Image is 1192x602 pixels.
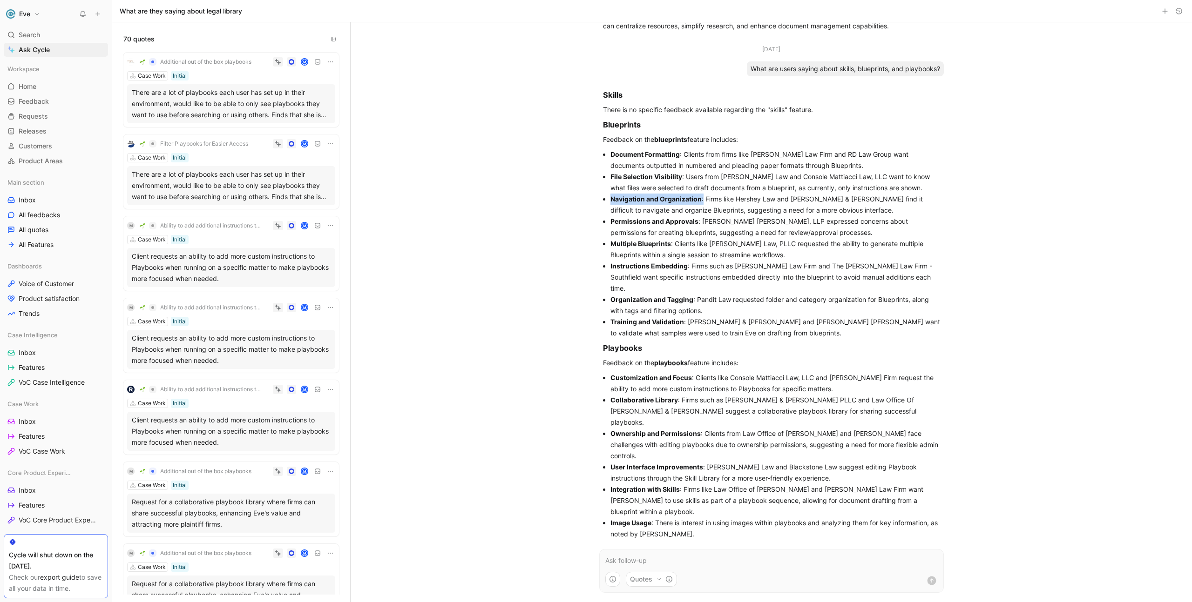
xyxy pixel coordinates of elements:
a: export guide [40,573,79,581]
div: Initial [173,317,187,326]
strong: Permissions and Approvals [610,217,698,225]
a: Trends [4,307,108,321]
strong: Instructions Embedding [610,262,688,270]
a: Product Areas [4,154,108,168]
button: 🌱Additional out of the box playbooks [136,548,255,559]
span: Case Intelligence [7,330,58,340]
h1: What are they saying about legal library [120,7,242,16]
div: Initial [173,235,187,244]
a: Releases [4,124,108,138]
div: Check our to save all your data in time. [9,572,103,594]
img: logo [127,58,135,66]
li: : Users from [PERSON_NAME] Law and Console Mattiacci Law, LLC want to know what files were select... [610,171,940,194]
div: Main section [4,175,108,189]
div: M [302,468,308,475]
a: VoC Case Work [4,444,108,458]
span: 70 quotes [123,33,155,45]
button: 🌱Ability to add additional instructions to a playbook when running. [136,220,264,231]
div: DashboardsVoice of CustomerProduct satisfactionTrends [4,259,108,321]
h3: Blueprints [603,119,940,130]
strong: Ownership and Permissions [610,429,701,437]
span: Additional out of the box playbooks [160,58,251,66]
span: Workspace [7,64,40,74]
strong: Collaborative Library [610,396,678,404]
span: Filter Playbooks for Easier Access [160,140,248,147]
span: All quotes [19,225,48,234]
a: Home [4,80,108,94]
a: Inbox [4,346,108,360]
img: 🌱 [140,305,145,310]
li: : [PERSON_NAME] [PERSON_NAME], LLP expressed concerns about permissions for creating blueprints, ... [610,216,940,238]
span: Additional out of the box playbooks [160,549,251,557]
button: 🌱Additional out of the box playbooks [136,56,255,67]
a: Inbox [4,415,108,428]
img: 🌱 [140,223,145,228]
li: : There is interest in using images within playbooks and analyzing them for key information, as n... [610,517,940,540]
img: logo [127,386,135,393]
strong: Multiple Blueprints [610,240,671,247]
img: Eve [6,9,15,19]
span: VoC Case Work [19,447,65,456]
strong: playbooks [654,359,688,367]
a: Features [4,498,108,512]
a: Features [4,361,108,375]
img: 🌱 [140,468,145,474]
div: Core Product ExperienceInboxFeaturesVoC Core Product Experience [4,466,108,527]
li: : Clients from firms like [PERSON_NAME] Law Firm and RD Law Group want documents outputted in num... [610,149,940,171]
div: Initial [173,153,187,162]
button: EveEve [4,7,42,20]
p: Feedback on the feature includes: [603,357,940,368]
strong: File Selection Visibility [610,173,682,181]
a: VoC Case Intelligence [4,375,108,389]
li: : [PERSON_NAME] Law and Blackstone Law suggest editing Playbook instructions through the Skill Li... [610,462,940,484]
div: Case Work [138,317,166,326]
div: There are a lot of playbooks each user has set up in their environment, would like to be able to ... [132,169,331,202]
div: M [302,141,308,147]
strong: Integration with Skills [610,485,680,493]
span: VoC Case Intelligence [19,378,85,387]
button: 🌱Ability to add additional instructions to a playbook when running. [136,302,264,313]
strong: Customization and Focus [610,374,692,381]
div: Dashboards [4,259,108,273]
div: M [302,550,308,556]
img: 🌱 [140,59,145,65]
button: 🌱Ability to add additional instructions to a playbook when running. [136,384,264,395]
span: Customers [19,141,52,151]
span: Ask Cycle [19,44,50,55]
div: Case Work [138,235,166,244]
div: Core Product Experience [4,466,108,480]
span: Dashboards [7,261,42,271]
button: 🌱Filter Playbooks for Easier Access [136,138,251,149]
div: M [127,304,135,311]
span: VoC Core Product Experience [19,515,96,525]
h3: Skills [603,89,940,100]
strong: Navigation and Organization [610,195,702,203]
img: logo [127,140,135,147]
div: Case Work [138,562,166,572]
span: Ability to add additional instructions to a playbook when running. [160,304,261,311]
div: Initial [173,71,187,80]
div: There are a lot of playbooks each user has set up in their environment, would like to be able to ... [132,87,331,120]
a: All quotes [4,223,108,237]
a: Inbox [4,483,108,497]
span: All Features [19,240,54,249]
div: Client requests an ability to add more custom instructions to Playbooks when running on a specifi... [132,333,331,366]
h3: Playbooks [603,342,940,354]
span: Inbox [19,195,36,205]
div: M [302,305,308,311]
div: Client requests an ability to add more custom instructions to Playbooks when running on a specifi... [132,251,331,284]
p: Feedback on the feature includes: [603,134,940,145]
div: Initial [173,399,187,408]
strong: User Interface Improvements [610,463,703,471]
span: Trends [19,309,40,318]
span: Main section [7,178,44,187]
p: There is no specific feedback available regarding the "skills" feature. [603,104,940,115]
div: Case Intelligence [4,328,108,342]
img: 🌱 [140,387,145,392]
a: All Features [4,238,108,252]
li: : Pandit Law requested folder and category organization for Blueprints, along with tags and filte... [610,294,940,316]
img: 🌱 [140,141,145,147]
span: Case Work [7,399,39,408]
div: Case IntelligenceInboxFeaturesVoC Case Intelligence [4,328,108,389]
a: Ask Cycle [4,43,108,57]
